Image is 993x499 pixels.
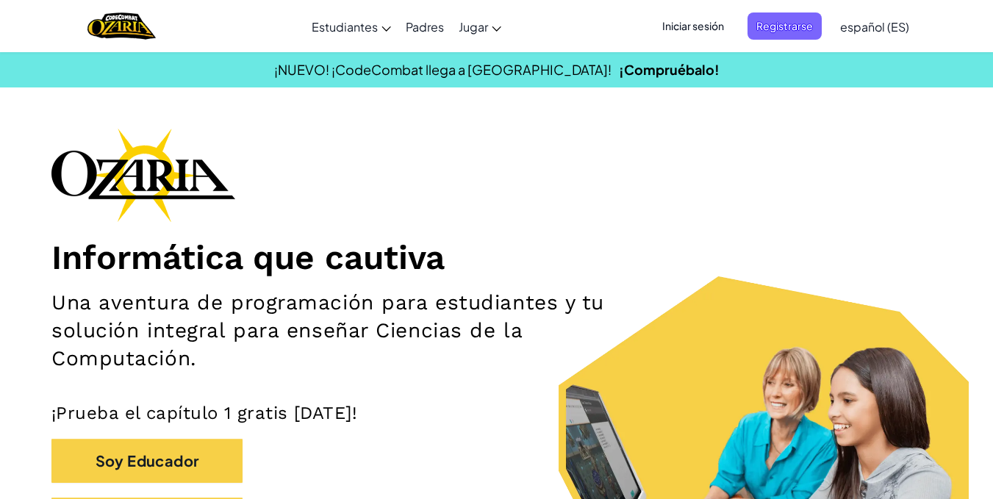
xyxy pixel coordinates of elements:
h2: Una aventura de programación para estudiantes y tu solución integral para enseñar Ciencias de la ... [51,289,648,373]
a: español (ES) [833,7,917,46]
span: español (ES) [840,19,909,35]
h1: Informática que cautiva [51,237,942,278]
img: Home [87,11,156,41]
a: Estudiantes [304,7,398,46]
span: Jugar [459,19,488,35]
a: Padres [398,7,451,46]
button: Iniciar sesión [653,12,733,40]
button: Registrarse [748,12,822,40]
a: Ozaria by CodeCombat logo [87,11,156,41]
span: ¡NUEVO! ¡CodeCombat llega a [GEOGRAPHIC_DATA]! [274,61,612,78]
img: Ozaria branding logo [51,128,235,222]
span: Estudiantes [312,19,378,35]
a: Jugar [451,7,509,46]
p: ¡Prueba el capítulo 1 gratis [DATE]! [51,402,942,424]
button: Soy Educador [51,439,243,483]
a: ¡Compruébalo! [619,61,720,78]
